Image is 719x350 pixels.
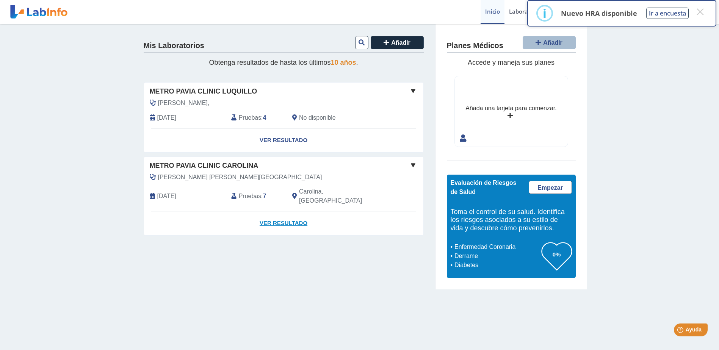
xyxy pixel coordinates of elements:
[144,128,423,152] a: Ver Resultado
[150,161,258,171] span: Metro Pavia Clinic Carolina
[468,59,555,66] span: Accede y maneja sus planes
[158,173,322,182] span: Ostolaza Villarrubia, Glorimar
[561,9,637,18] p: Nuevo HRA disponible
[299,187,383,205] span: Carolina, PR
[239,192,261,201] span: Pruebas
[150,86,257,97] span: Metro Pavia Clinic Luquillo
[453,252,542,261] li: Derrame
[299,113,336,122] span: No disponible
[226,187,287,205] div: :
[226,113,287,122] div: :
[157,192,176,201] span: 2025-04-12
[453,261,542,270] li: Diabetes
[646,8,689,19] button: Ir a encuesta
[144,211,423,235] a: Ver Resultado
[331,59,356,66] span: 10 años
[465,104,556,113] div: Añada una tarjeta para comenzar.
[693,5,707,19] button: Close this dialog
[239,113,261,122] span: Pruebas
[652,320,711,342] iframe: Help widget launcher
[543,39,562,46] span: Añadir
[529,181,572,194] a: Empezar
[537,184,563,191] span: Empezar
[542,250,572,259] h3: 0%
[391,39,410,46] span: Añadir
[158,98,210,108] span: Rivera,
[523,36,576,49] button: Añadir
[157,113,176,122] span: 2025-09-03
[543,6,547,20] div: i
[263,193,266,199] b: 7
[453,242,542,252] li: Enfermedad Coronaria
[447,41,503,50] h4: Planes Médicos
[144,41,204,50] h4: Mis Laboratorios
[263,114,266,121] b: 4
[451,180,517,195] span: Evaluación de Riesgos de Salud
[371,36,424,49] button: Añadir
[451,208,572,233] h5: Toma el control de su salud. Identifica los riesgos asociados a su estilo de vida y descubre cómo...
[209,59,358,66] span: Obtenga resultados de hasta los últimos .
